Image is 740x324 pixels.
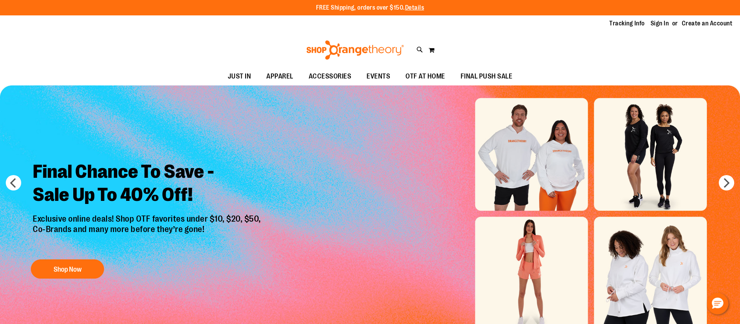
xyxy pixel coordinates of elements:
button: next [719,175,734,190]
a: EVENTS [359,68,398,85]
span: JUST IN [228,68,251,85]
span: OTF AT HOME [405,68,445,85]
span: ACCESSORIES [309,68,351,85]
span: FINAL PUSH SALE [461,68,513,85]
h2: Final Chance To Save - Sale Up To 40% Off! [27,154,269,214]
button: Hello, have a question? Let’s chat. [707,293,728,314]
a: Tracking Info [609,19,645,28]
a: Final Chance To Save -Sale Up To 40% Off! Exclusive online deals! Shop OTF favorites under $10, $... [27,154,269,282]
a: FINAL PUSH SALE [453,68,520,85]
button: prev [6,175,21,190]
span: EVENTS [367,68,390,85]
button: Shop Now [31,259,104,279]
span: APPAREL [266,68,293,85]
a: Details [405,4,424,11]
a: Create an Account [682,19,733,28]
p: FREE Shipping, orders over $150. [316,3,424,12]
img: Shop Orangetheory [305,40,405,60]
a: OTF AT HOME [398,68,453,85]
a: APPAREL [259,68,301,85]
a: JUST IN [220,68,259,85]
a: ACCESSORIES [301,68,359,85]
a: Sign In [651,19,669,28]
p: Exclusive online deals! Shop OTF favorites under $10, $20, $50, Co-Brands and many more before th... [27,214,269,252]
